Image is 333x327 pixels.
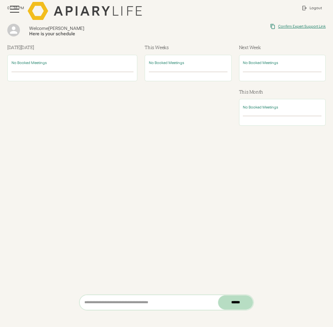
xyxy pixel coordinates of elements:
[7,44,137,51] h3: [DATE]
[243,105,278,109] span: No Booked Meetings
[21,44,34,50] span: [DATE]
[145,44,231,51] h3: This Weeks
[310,6,322,10] div: Logout
[239,89,326,95] h3: This Month
[239,44,326,51] h3: Next Week
[12,61,47,65] span: No Booked Meetings
[29,31,176,37] div: Here is your schedule
[298,2,326,15] a: Logout
[149,61,184,65] span: No Booked Meetings
[243,61,278,65] span: No Booked Meetings
[48,26,84,31] span: [PERSON_NAME]
[29,26,176,31] div: Welcome
[278,24,326,29] div: Confirm Expert Support Link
